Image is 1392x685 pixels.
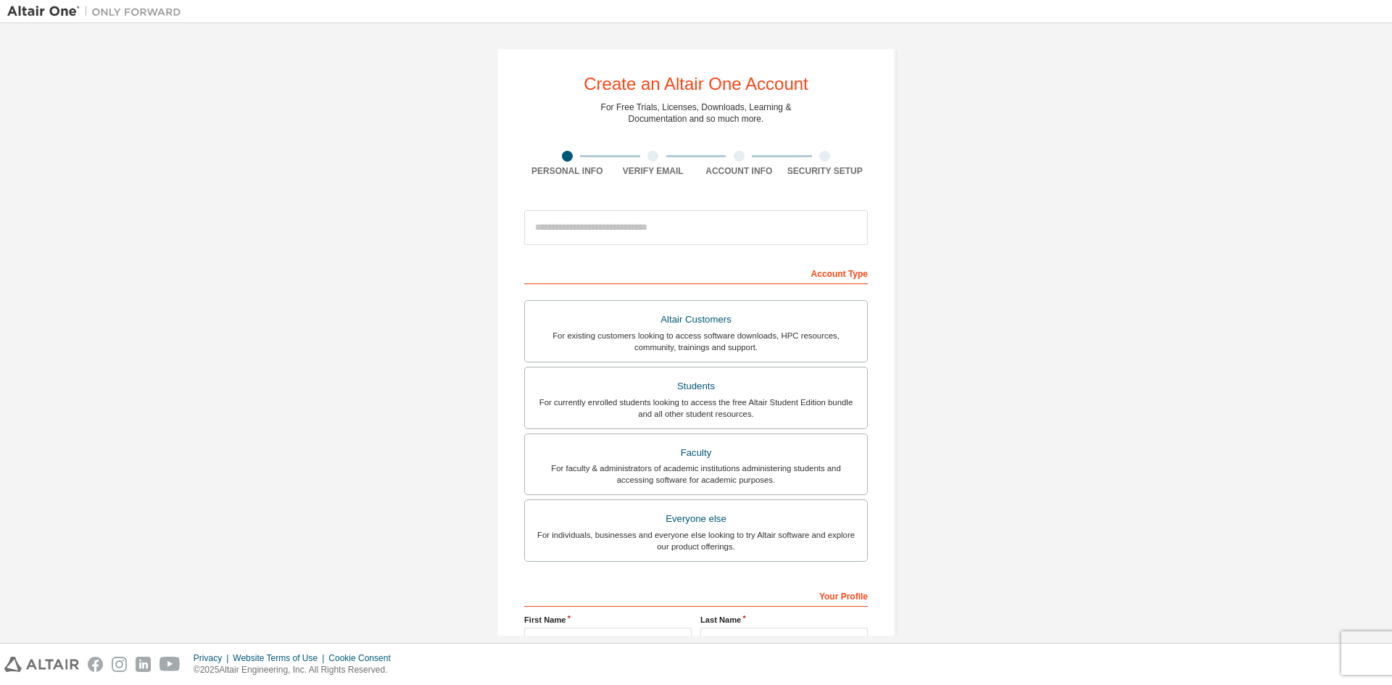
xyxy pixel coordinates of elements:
[696,165,782,177] div: Account Info
[524,614,692,626] label: First Name
[88,657,103,672] img: facebook.svg
[194,652,233,664] div: Privacy
[4,657,79,672] img: altair_logo.svg
[159,657,181,672] img: youtube.svg
[233,652,328,664] div: Website Terms of Use
[194,664,399,676] p: © 2025 Altair Engineering, Inc. All Rights Reserved.
[524,584,868,607] div: Your Profile
[534,310,858,330] div: Altair Customers
[534,330,858,353] div: For existing customers looking to access software downloads, HPC resources, community, trainings ...
[524,261,868,284] div: Account Type
[534,509,858,529] div: Everyone else
[534,397,858,420] div: For currently enrolled students looking to access the free Altair Student Edition bundle and all ...
[534,376,858,397] div: Students
[610,165,697,177] div: Verify Email
[534,529,858,552] div: For individuals, businesses and everyone else looking to try Altair software and explore our prod...
[584,75,808,93] div: Create an Altair One Account
[700,614,868,626] label: Last Name
[601,101,792,125] div: For Free Trials, Licenses, Downloads, Learning & Documentation and so much more.
[7,4,188,19] img: Altair One
[534,443,858,463] div: Faculty
[136,657,151,672] img: linkedin.svg
[534,462,858,486] div: For faculty & administrators of academic institutions administering students and accessing softwa...
[782,165,869,177] div: Security Setup
[524,165,610,177] div: Personal Info
[112,657,127,672] img: instagram.svg
[328,652,399,664] div: Cookie Consent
